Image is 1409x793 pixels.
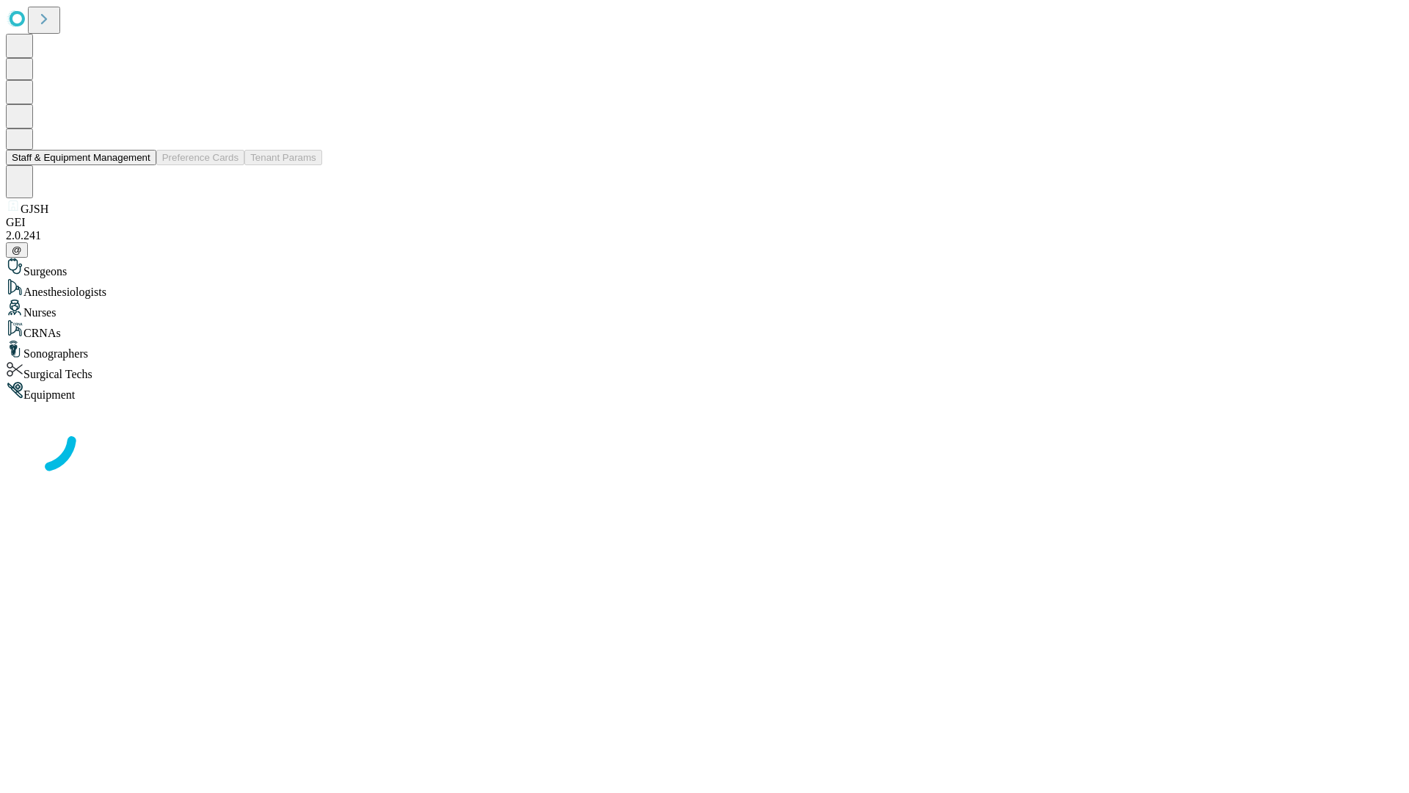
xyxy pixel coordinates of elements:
[6,299,1403,319] div: Nurses
[6,278,1403,299] div: Anesthesiologists
[6,381,1403,402] div: Equipment
[6,319,1403,340] div: CRNAs
[21,203,48,215] span: GJSH
[156,150,244,165] button: Preference Cards
[244,150,322,165] button: Tenant Params
[6,242,28,258] button: @
[6,150,156,165] button: Staff & Equipment Management
[6,216,1403,229] div: GEI
[6,361,1403,381] div: Surgical Techs
[12,245,22,256] span: @
[6,340,1403,361] div: Sonographers
[6,258,1403,278] div: Surgeons
[6,229,1403,242] div: 2.0.241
